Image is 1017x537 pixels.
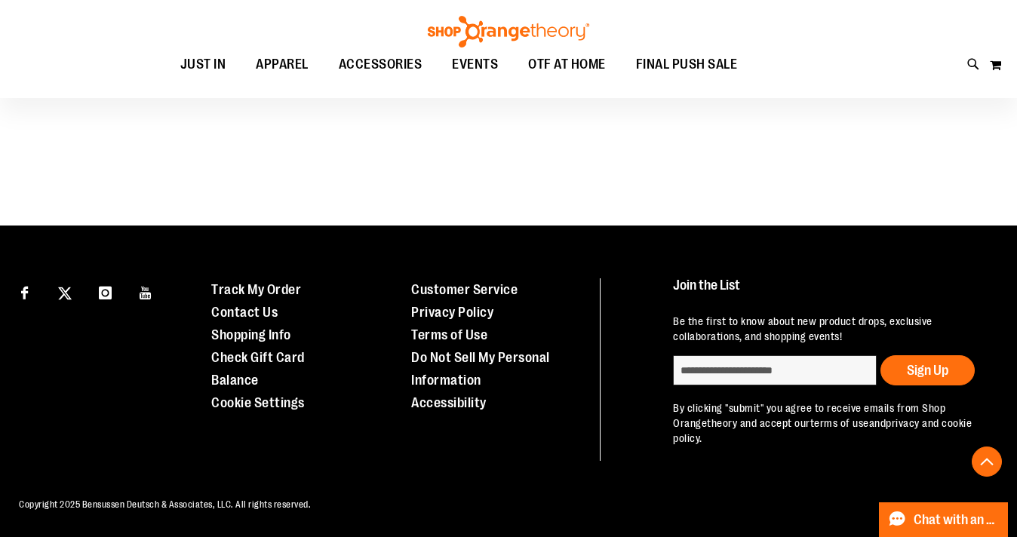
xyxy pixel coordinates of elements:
[907,363,948,378] span: Sign Up
[11,278,38,305] a: Visit our Facebook page
[211,305,278,320] a: Contact Us
[426,16,591,48] img: Shop Orangetheory
[411,327,487,342] a: Terms of Use
[880,355,975,385] button: Sign Up
[914,513,999,527] span: Chat with an Expert
[133,278,159,305] a: Visit our Youtube page
[673,355,877,385] input: enter email
[411,282,518,297] a: Customer Service
[673,314,989,344] p: Be the first to know about new product drops, exclusive collaborations, and shopping events!
[673,400,989,446] p: By clicking "submit" you agree to receive emails from Shop Orangetheory and accept our and
[411,305,493,320] a: Privacy Policy
[972,446,1002,477] button: Back To Top
[810,417,869,429] a: terms of use
[58,287,72,300] img: Twitter
[211,327,291,342] a: Shopping Info
[211,282,301,297] a: Track My Order
[52,278,78,305] a: Visit our X page
[92,278,118,305] a: Visit our Instagram page
[673,278,989,306] h4: Join the List
[19,499,311,510] span: Copyright 2025 Bensussen Deutsch & Associates, LLC. All rights reserved.
[528,48,606,81] span: OTF AT HOME
[339,48,422,81] span: ACCESSORIES
[256,48,309,81] span: APPAREL
[180,48,226,81] span: JUST IN
[636,48,738,81] span: FINAL PUSH SALE
[411,350,550,388] a: Do Not Sell My Personal Information
[211,395,305,410] a: Cookie Settings
[411,395,487,410] a: Accessibility
[211,350,305,388] a: Check Gift Card Balance
[879,502,1009,537] button: Chat with an Expert
[452,48,498,81] span: EVENTS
